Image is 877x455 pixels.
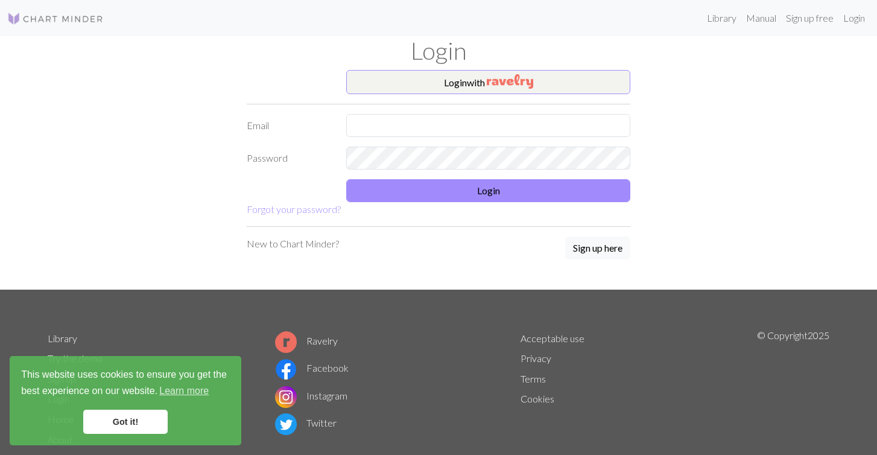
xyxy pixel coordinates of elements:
[565,237,630,261] a: Sign up here
[275,413,297,435] img: Twitter logo
[346,70,630,94] button: Loginwith
[521,373,546,384] a: Terms
[48,332,77,344] a: Library
[838,6,870,30] a: Login
[741,6,781,30] a: Manual
[239,114,339,137] label: Email
[275,386,297,408] img: Instagram logo
[83,410,168,434] a: dismiss cookie message
[247,237,339,251] p: New to Chart Minder?
[565,237,630,259] button: Sign up here
[40,36,837,65] h1: Login
[239,147,339,170] label: Password
[521,352,551,364] a: Privacy
[521,332,584,344] a: Acceptable use
[247,203,341,215] a: Forgot your password?
[275,362,349,374] a: Facebook
[21,367,230,400] span: This website uses cookies to ensure you get the best experience on our website.
[275,335,338,346] a: Ravelry
[275,358,297,380] img: Facebook logo
[275,331,297,353] img: Ravelry logo
[346,179,630,202] button: Login
[157,382,211,400] a: learn more about cookies
[7,11,104,26] img: Logo
[275,417,337,428] a: Twitter
[275,390,347,401] a: Instagram
[702,6,741,30] a: Library
[10,356,241,445] div: cookieconsent
[48,352,103,364] a: Try the demo
[521,393,554,404] a: Cookies
[487,74,533,89] img: Ravelry
[781,6,838,30] a: Sign up free
[757,328,829,450] p: © Copyright 2025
